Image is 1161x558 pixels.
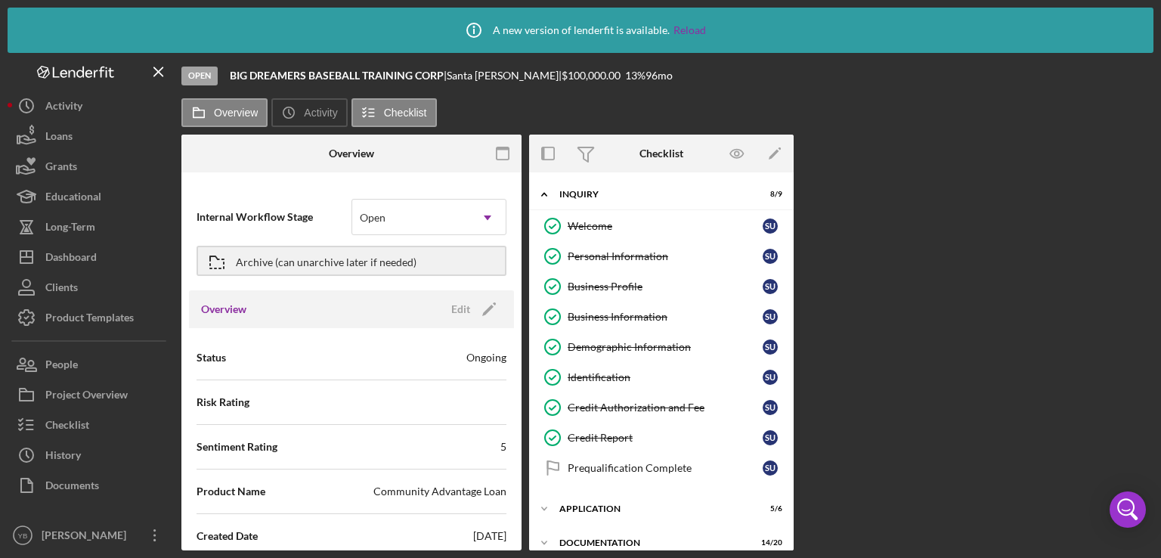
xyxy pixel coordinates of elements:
[230,69,444,82] b: BIG DREAMERS BASEBALL TRAINING CORP
[271,98,347,127] button: Activity
[568,371,763,383] div: Identification
[537,362,786,392] a: IdentificationSU
[568,401,763,414] div: Credit Authorization and Fee
[537,211,786,241] a: WelcomeSU
[384,107,427,119] label: Checklist
[45,91,82,125] div: Activity
[45,181,101,215] div: Educational
[763,249,778,264] div: S U
[351,98,437,127] button: Checklist
[500,439,506,454] div: 5
[568,311,763,323] div: Business Information
[8,272,174,302] button: Clients
[8,151,174,181] button: Grants
[763,460,778,476] div: S U
[360,212,385,224] div: Open
[18,532,28,540] text: YB
[8,349,174,380] button: People
[763,370,778,385] div: S U
[8,440,174,470] button: History
[537,423,786,453] a: Credit ReportSU
[45,302,134,336] div: Product Templates
[451,298,470,321] div: Edit
[236,247,416,274] div: Archive (can unarchive later if needed)
[38,520,136,554] div: [PERSON_NAME]
[197,246,506,276] button: Archive (can unarchive later if needed)
[537,271,786,302] a: Business ProfileSU
[197,350,226,365] span: Status
[568,220,763,232] div: Welcome
[447,70,562,82] div: Santa [PERSON_NAME] |
[755,190,782,199] div: 8 / 9
[45,242,97,276] div: Dashboard
[45,212,95,246] div: Long-Term
[45,121,73,155] div: Loans
[8,242,174,272] button: Dashboard
[537,392,786,423] a: Credit Authorization and FeeSU
[329,147,374,160] div: Overview
[8,302,174,333] button: Product Templates
[197,209,351,225] span: Internal Workflow Stage
[181,98,268,127] button: Overview
[559,190,745,199] div: Inquiry
[8,121,174,151] button: Loans
[568,281,763,293] div: Business Profile
[537,302,786,332] a: Business InformationSU
[673,24,706,36] a: Reload
[45,272,78,306] div: Clients
[8,380,174,410] button: Project Overview
[8,212,174,242] button: Long-Term
[639,147,683,160] div: Checklist
[568,250,763,262] div: Personal Information
[197,484,265,499] span: Product Name
[559,538,745,547] div: Documentation
[201,302,246,317] h3: Overview
[8,520,174,550] button: YB[PERSON_NAME]
[537,332,786,362] a: Demographic InformationSU
[442,298,502,321] button: Edit
[568,341,763,353] div: Demographic Information
[755,538,782,547] div: 14 / 20
[197,529,258,544] span: Created Date
[763,400,778,415] div: S U
[45,380,128,414] div: Project Overview
[45,151,77,185] div: Grants
[559,504,745,513] div: Application
[763,339,778,355] div: S U
[8,181,174,212] button: Educational
[8,410,174,440] button: Checklist
[763,309,778,324] div: S U
[455,11,706,49] div: A new version of lenderfit is available.
[304,107,337,119] label: Activity
[537,241,786,271] a: Personal InformationSU
[763,430,778,445] div: S U
[625,70,646,82] div: 13 %
[8,91,174,121] button: Activity
[45,410,89,444] div: Checklist
[763,219,778,234] div: S U
[466,350,506,365] div: Ongoing
[181,67,218,85] div: Open
[568,432,763,444] div: Credit Report
[473,529,506,544] div: [DATE]
[763,279,778,294] div: S U
[45,349,78,383] div: People
[197,439,277,454] span: Sentiment Rating
[197,395,249,410] span: Risk Rating
[214,107,258,119] label: Overview
[537,453,786,483] a: Prequalification CompleteSU
[8,470,174,501] button: Documents
[1110,491,1146,528] div: Open Intercom Messenger
[646,70,673,82] div: 96 mo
